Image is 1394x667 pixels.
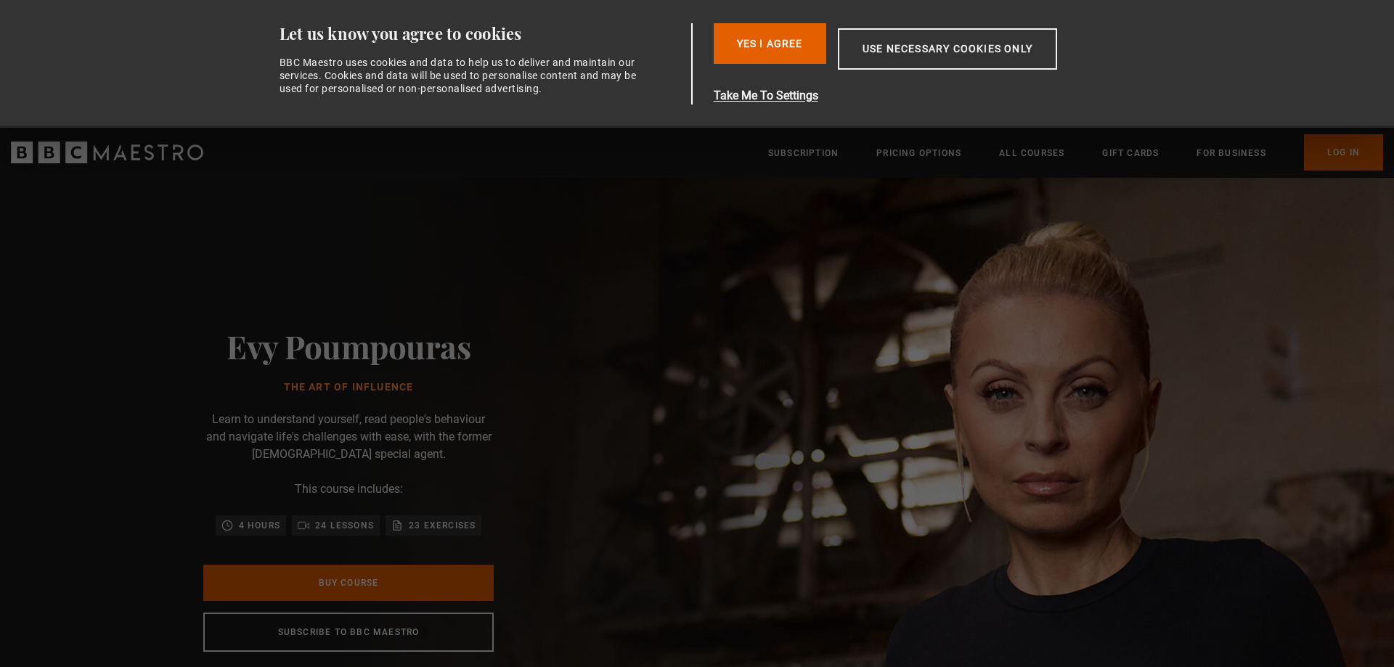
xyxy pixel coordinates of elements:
p: This course includes: [295,480,403,498]
a: Buy Course [203,565,494,601]
a: All Courses [999,146,1064,160]
p: Learn to understand yourself, read people's behaviour and navigate life's challenges with ease, w... [203,411,494,463]
nav: Primary [768,134,1383,171]
p: 4 hours [239,518,280,533]
div: Let us know you agree to cookies [280,23,686,44]
a: For business [1197,146,1265,160]
button: Use necessary cookies only [838,28,1057,70]
p: 24 lessons [315,518,374,533]
h2: Evy Poumpouras [227,327,470,364]
a: Gift Cards [1102,146,1159,160]
button: Take Me To Settings [714,87,1126,105]
h1: The Art of Influence [227,382,470,393]
button: Yes I Agree [714,23,826,64]
div: BBC Maestro uses cookies and data to help us to deliver and maintain our services. Cookies and da... [280,56,645,96]
a: Subscription [768,146,839,160]
a: Log In [1304,134,1383,171]
p: 23 exercises [409,518,476,533]
svg: BBC Maestro [11,142,203,163]
a: Pricing Options [876,146,961,160]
